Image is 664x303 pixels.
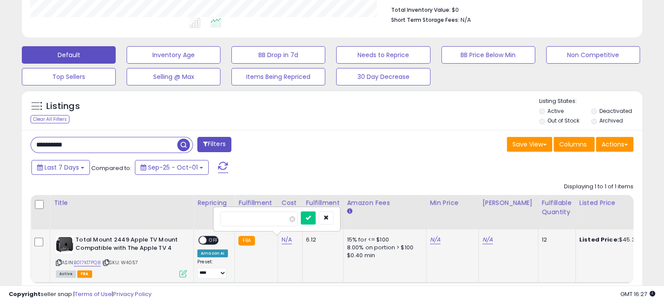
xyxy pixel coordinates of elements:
[599,117,623,124] label: Archived
[336,46,430,64] button: Needs to Reprice
[197,259,228,279] div: Preset:
[547,107,564,115] label: Active
[231,46,325,64] button: BB Drop in 7d
[542,198,572,217] div: Fulfillable Quantity
[599,107,632,115] label: Deactivated
[238,198,274,208] div: Fulfillment
[22,46,116,64] button: Default
[77,270,92,278] span: FBA
[127,68,220,85] button: Selling @ Max
[9,290,151,299] div: seller snap | |
[347,198,423,208] div: Amazon Fees
[391,6,451,14] b: Total Inventory Value:
[31,115,69,123] div: Clear All Filters
[430,198,475,208] div: Min Price
[197,198,231,208] div: Repricing
[306,236,337,244] div: 6.12
[74,259,101,266] a: B017K17PQ8
[56,236,73,253] img: 311-Y1qbk+L._SL40_.jpg
[22,68,116,85] button: Top Sellers
[231,68,325,85] button: Items Being Repriced
[197,137,231,152] button: Filters
[430,235,440,244] a: N/A
[336,68,430,85] button: 30 Day Decrease
[306,198,340,217] div: Fulfillment Cost
[347,236,420,244] div: 15% for <= $100
[56,270,76,278] span: All listings currently available for purchase on Amazon
[127,46,220,64] button: Inventory Age
[9,290,41,298] strong: Copyright
[45,163,79,172] span: Last 7 Days
[282,198,299,208] div: Cost
[113,290,151,298] a: Privacy Policy
[507,137,552,152] button: Save View
[559,140,587,149] span: Columns
[391,16,459,24] b: Short Term Storage Fees:
[579,235,619,244] b: Listed Price:
[579,198,655,208] div: Listed Price
[539,97,642,106] p: Listing States:
[461,16,471,24] span: N/A
[596,137,633,152] button: Actions
[135,160,209,175] button: Sep-25 - Oct-01
[579,236,652,244] div: $45.30
[391,4,627,14] li: $0
[91,164,131,172] span: Compared to:
[620,290,655,298] span: 2025-10-9 16:27 GMT
[547,117,579,124] label: Out of Stock
[546,46,640,64] button: Non Competitive
[76,236,182,254] b: Total Mount 2449 Apple TV Mount Compatible with The Apple TV 4
[564,183,633,191] div: Displaying 1 to 1 of 1 items
[347,252,420,259] div: $0.40 min
[347,208,352,215] small: Amazon Fees.
[542,236,569,244] div: 12
[347,244,420,252] div: 8.00% on portion > $100
[441,46,535,64] button: BB Price Below Min
[46,100,80,112] h5: Listings
[197,249,228,257] div: Amazon AI
[75,290,112,298] a: Terms of Use
[102,259,138,266] span: | SKU: W4057
[206,237,220,244] span: OFF
[482,198,534,208] div: [PERSON_NAME]
[482,235,493,244] a: N/A
[31,160,90,175] button: Last 7 Days
[282,235,292,244] a: N/A
[148,163,198,172] span: Sep-25 - Oct-01
[56,236,187,276] div: ASIN:
[54,198,190,208] div: Title
[554,137,595,152] button: Columns
[238,236,255,245] small: FBA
